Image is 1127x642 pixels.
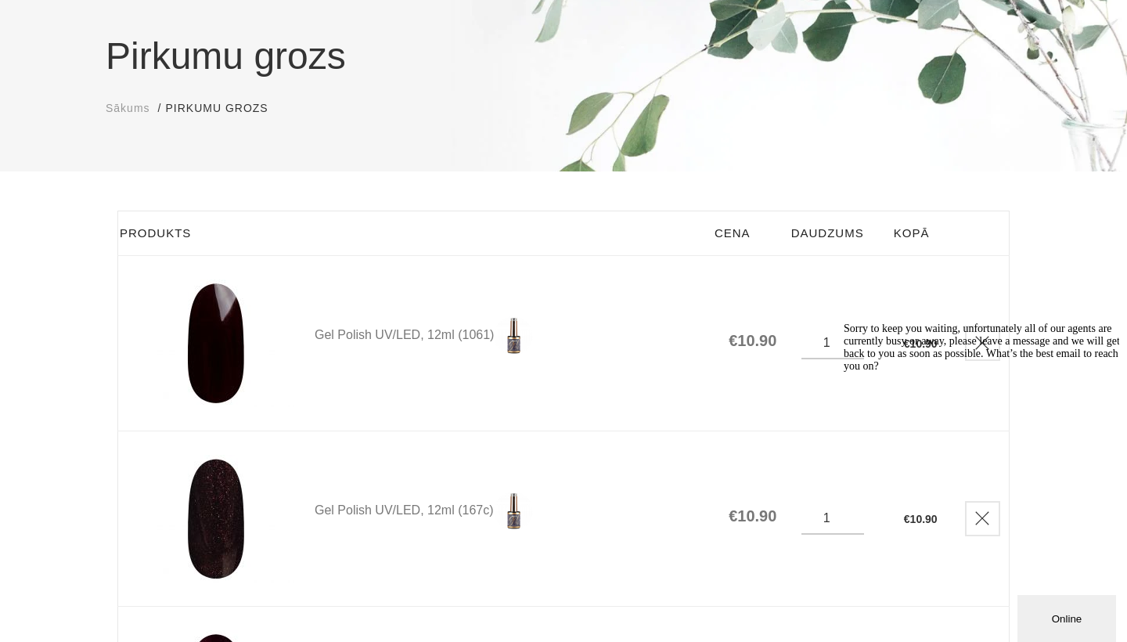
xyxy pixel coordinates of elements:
iframe: chat widget [837,316,1119,587]
th: Produkts [118,211,705,256]
th: Cena [705,211,782,256]
img: <p>Ilgnoturīga, intensīvi pigmentēta gellaka. Viegli klājas, lieliski žūst, nesaraujas, neatkāpja... [494,492,533,531]
img: Gel Polish UV/LED, 12ml (1061) [138,280,294,407]
span: €10.90 [729,331,776,350]
li: Pirkumu grozs [165,100,283,117]
img: Gel Polish UV/LED, 12ml (167c) [138,455,294,582]
h1: Pirkumu grozs [106,28,1021,85]
th: Kopā [884,211,945,256]
img: <p>Ilgnoturīga, intensīvi pigmentēta gellaka. Viegli klājas, lieliski žūst, nesaraujas, neatkāpja... [494,316,533,355]
span: Sorry to keep you waiting, unfortunately all of our agents are currently busy or away, please lea... [6,6,283,56]
iframe: chat widget [1017,592,1119,642]
span: €10.90 [729,507,776,525]
span: Sākums [106,102,150,114]
a: Sākums [106,100,150,117]
div: Sorry to keep you waiting, unfortunately all of our agents are currently busy or away, please lea... [6,6,288,56]
a: Gel Polish UV/LED, 12ml (1061) [315,316,704,355]
a: Gel Polish UV/LED, 12ml (167c) [315,492,704,531]
th: Daudzums [782,211,884,256]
